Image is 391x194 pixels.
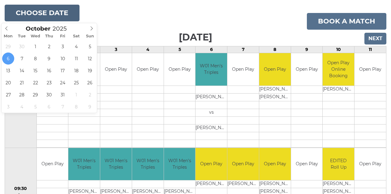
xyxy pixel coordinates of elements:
[259,93,291,101] td: [PERSON_NAME]
[291,53,323,86] td: Open Play
[29,89,41,101] span: October 29, 2025
[2,89,14,101] span: October 27, 2025
[57,77,69,89] span: October 24, 2025
[323,180,354,188] td: [PERSON_NAME]
[132,148,164,180] td: W01 Men's Triples
[100,148,132,180] td: W01 Men's Triples
[100,46,132,53] td: 3
[100,53,132,86] td: Open Play
[70,89,82,101] span: November 1, 2025
[16,40,28,53] span: September 30, 2025
[195,93,227,101] td: [PERSON_NAME]
[195,53,227,86] td: W01 Men's Triples
[2,53,14,65] span: October 6, 2025
[16,89,28,101] span: October 28, 2025
[323,148,354,180] td: EDITED Roll Up
[259,53,291,86] td: Open Play
[259,180,291,188] td: [PERSON_NAME]
[57,89,69,101] span: October 31, 2025
[84,40,96,53] span: October 5, 2025
[29,53,41,65] span: October 8, 2025
[42,34,56,38] span: Thu
[132,53,164,86] td: Open Play
[2,34,15,38] span: Mon
[323,86,354,93] td: [PERSON_NAME]
[195,180,227,188] td: [PERSON_NAME]
[16,77,28,89] span: October 21, 2025
[43,77,55,89] span: October 23, 2025
[2,40,14,53] span: September 29, 2025
[84,53,96,65] span: October 12, 2025
[43,65,55,77] span: October 16, 2025
[29,40,41,53] span: October 1, 2025
[26,26,50,32] span: Scroll to increment
[57,40,69,53] span: October 3, 2025
[354,53,386,86] td: Open Play
[2,101,14,113] span: November 3, 2025
[29,77,41,89] span: October 22, 2025
[70,65,82,77] span: October 18, 2025
[354,148,386,180] td: Open Play
[323,46,354,53] td: 10
[259,148,291,180] td: Open Play
[2,77,14,89] span: October 20, 2025
[291,46,323,53] td: 9
[291,148,323,180] td: Open Play
[227,46,259,53] td: 7
[195,46,227,53] td: 6
[43,40,55,53] span: October 2, 2025
[195,124,227,132] td: [PERSON_NAME]
[227,180,259,188] td: [PERSON_NAME]
[43,53,55,65] span: October 9, 2025
[56,34,70,38] span: Fri
[37,148,68,180] td: Open Play
[70,53,82,65] span: October 11, 2025
[29,34,42,38] span: Wed
[364,33,386,44] input: Next
[195,109,227,116] td: vs
[68,148,100,180] td: W01 Men's Triples
[132,46,164,53] td: 4
[354,46,386,53] td: 11
[259,86,291,93] td: [PERSON_NAME]
[29,101,41,113] span: November 5, 2025
[323,53,354,86] td: Open Play Online Booking
[84,77,96,89] span: October 26, 2025
[16,53,28,65] span: October 7, 2025
[57,53,69,65] span: October 10, 2025
[15,34,29,38] span: Tue
[164,53,195,86] td: Open Play
[259,46,291,53] td: 8
[164,148,195,180] td: W01 Men's Triples
[43,89,55,101] span: October 30, 2025
[70,77,82,89] span: October 25, 2025
[16,101,28,113] span: November 4, 2025
[57,65,69,77] span: October 17, 2025
[84,101,96,113] span: November 9, 2025
[84,89,96,101] span: November 2, 2025
[195,148,227,180] td: Open Play
[83,34,97,38] span: Sun
[43,101,55,113] span: November 6, 2025
[16,65,28,77] span: October 14, 2025
[70,40,82,53] span: October 4, 2025
[57,101,69,113] span: November 7, 2025
[5,5,79,21] button: Choose date
[227,53,259,86] td: Open Play
[84,65,96,77] span: October 19, 2025
[164,46,195,53] td: 5
[2,65,14,77] span: October 13, 2025
[227,148,259,180] td: Open Play
[70,34,83,38] span: Sat
[29,65,41,77] span: October 15, 2025
[307,13,386,30] a: Book a match
[50,25,75,32] input: Scroll to increment
[70,101,82,113] span: November 8, 2025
